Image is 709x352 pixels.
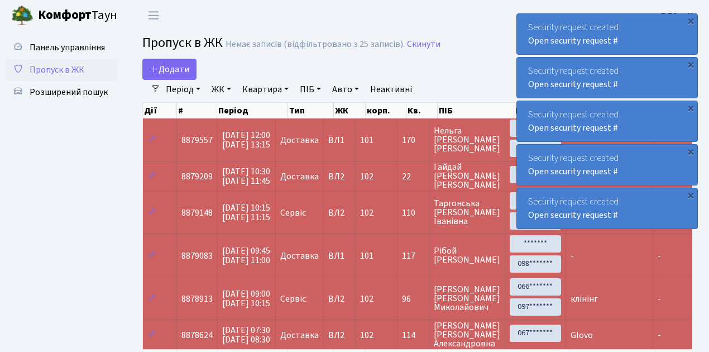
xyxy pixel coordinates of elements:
span: Glovo [571,329,593,341]
a: Авто [328,80,363,99]
th: Період [217,103,288,118]
div: Security request created [517,145,697,185]
a: ЖК [207,80,236,99]
div: Security request created [517,14,697,54]
span: ВЛ1 [328,251,351,260]
th: Дії [143,103,177,118]
span: 102 [360,207,373,219]
span: Рібой [PERSON_NAME] [434,246,500,264]
span: 102 [360,329,373,341]
span: [DATE] 09:45 [DATE] 11:00 [222,245,270,267]
span: 8878624 [181,329,213,341]
span: - [658,293,661,305]
span: Таун [38,6,117,25]
span: 101 [360,134,373,146]
span: 117 [402,251,424,260]
span: ВЛ2 [328,172,351,181]
span: 102 [360,170,373,183]
span: 101 [360,250,373,262]
span: Пропуск в ЖК [142,33,223,53]
span: - [658,250,661,262]
button: Переключити навігацію [140,6,167,25]
a: Open security request # [528,35,618,47]
span: Сервіс [280,208,306,217]
span: Доставка [280,136,319,145]
span: [PERSON_NAME] [PERSON_NAME] Александровна [434,321,500,348]
th: Тип [288,103,334,118]
div: Security request created [517,101,697,141]
span: 96 [402,294,424,303]
span: Таргонська [PERSON_NAME] Іванівна [434,199,500,226]
a: Open security request # [528,122,618,134]
span: Панель управління [30,41,105,54]
img: logo.png [11,4,33,27]
span: 110 [402,208,424,217]
span: Доставка [280,251,319,260]
span: 8879148 [181,207,213,219]
div: Немає записів (відфільтровано з 25 записів). [226,39,405,50]
a: Панель управління [6,36,117,59]
span: [DATE] 12:00 [DATE] 13:15 [222,129,270,151]
th: Контакти [514,103,571,118]
span: 8879557 [181,134,213,146]
a: Open security request # [528,209,618,221]
div: × [685,189,696,201]
span: ВЛ2 [328,208,351,217]
span: 8879209 [181,170,213,183]
a: Розширений пошук [6,81,117,103]
span: 102 [360,293,373,305]
a: Неактивні [366,80,416,99]
th: Кв. [406,103,438,118]
div: Security request created [517,188,697,229]
span: Доставка [280,172,319,181]
span: Гайдай [PERSON_NAME] [PERSON_NAME] [434,163,500,189]
a: ПІБ [295,80,325,99]
b: Комфорт [38,6,92,24]
span: Сервіс [280,294,306,303]
span: 22 [402,172,424,181]
span: Розширений пошук [30,86,108,98]
th: ЖК [334,103,366,118]
span: Нельга [PERSON_NAME] [PERSON_NAME] [434,126,500,153]
a: Скинути [407,39,440,50]
th: ПІБ [438,103,514,118]
span: ВЛ2 [328,331,351,340]
th: # [177,103,217,118]
a: Додати [142,59,197,80]
span: клінінг [571,293,598,305]
span: 8878913 [181,293,213,305]
a: ВЛ2 -. К. [661,9,696,22]
span: Додати [150,63,189,75]
span: ВЛ2 [328,294,351,303]
div: × [685,15,696,26]
div: × [685,59,696,70]
a: Пропуск в ЖК [6,59,117,81]
span: 114 [402,331,424,340]
div: × [685,146,696,157]
th: корп. [366,103,406,118]
span: [DATE] 07:30 [DATE] 08:30 [222,324,270,346]
span: - [658,329,661,341]
span: ВЛ1 [328,136,351,145]
span: [PERSON_NAME] [PERSON_NAME] Миколайович [434,285,500,312]
a: Період [161,80,205,99]
span: - [571,250,574,262]
a: Open security request # [528,165,618,178]
a: Квартира [238,80,293,99]
div: Security request created [517,58,697,98]
a: Open security request # [528,78,618,91]
div: × [685,102,696,113]
span: Пропуск в ЖК [30,64,84,76]
span: 8879083 [181,250,213,262]
span: Доставка [280,331,319,340]
span: [DATE] 09:00 [DATE] 10:15 [222,288,270,310]
span: [DATE] 10:30 [DATE] 11:45 [222,165,270,187]
span: 170 [402,136,424,145]
span: [DATE] 10:15 [DATE] 11:15 [222,202,270,223]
